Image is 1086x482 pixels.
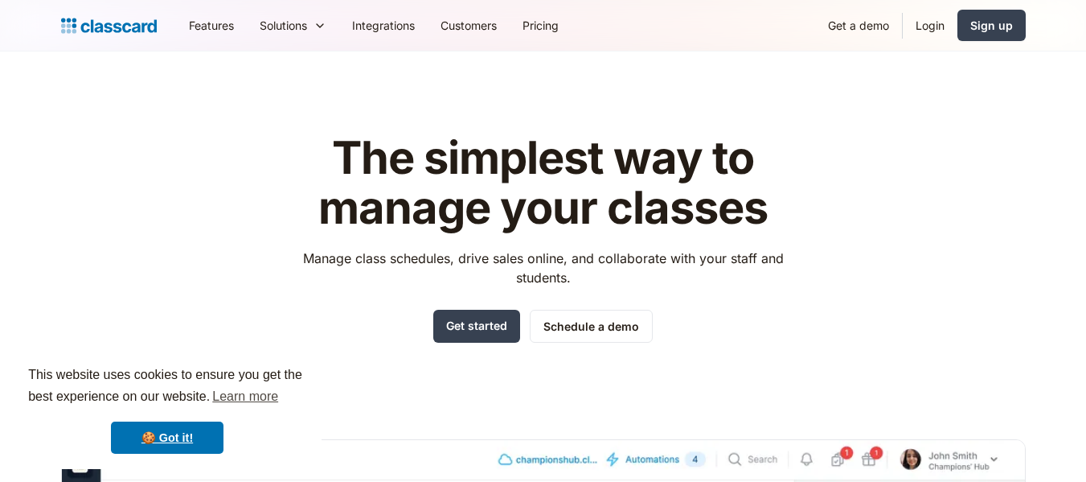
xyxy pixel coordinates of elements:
div: Sign up [970,17,1013,34]
a: Integrations [339,7,428,43]
a: Sign up [957,10,1026,41]
div: Solutions [260,17,307,34]
p: Manage class schedules, drive sales online, and collaborate with your staff and students. [288,249,798,287]
a: learn more about cookies [210,385,281,409]
div: Solutions [247,7,339,43]
div: cookieconsent [13,350,322,469]
span: This website uses cookies to ensure you get the best experience on our website. [28,365,306,409]
h1: The simplest way to manage your classes [288,134,798,233]
a: dismiss cookie message [111,422,223,454]
a: Features [176,7,247,43]
a: Login [903,7,957,43]
a: Schedule a demo [530,310,653,343]
a: Pricing [510,7,572,43]
a: home [61,14,157,37]
a: Get a demo [815,7,902,43]
a: Get started [433,310,520,343]
a: Customers [428,7,510,43]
